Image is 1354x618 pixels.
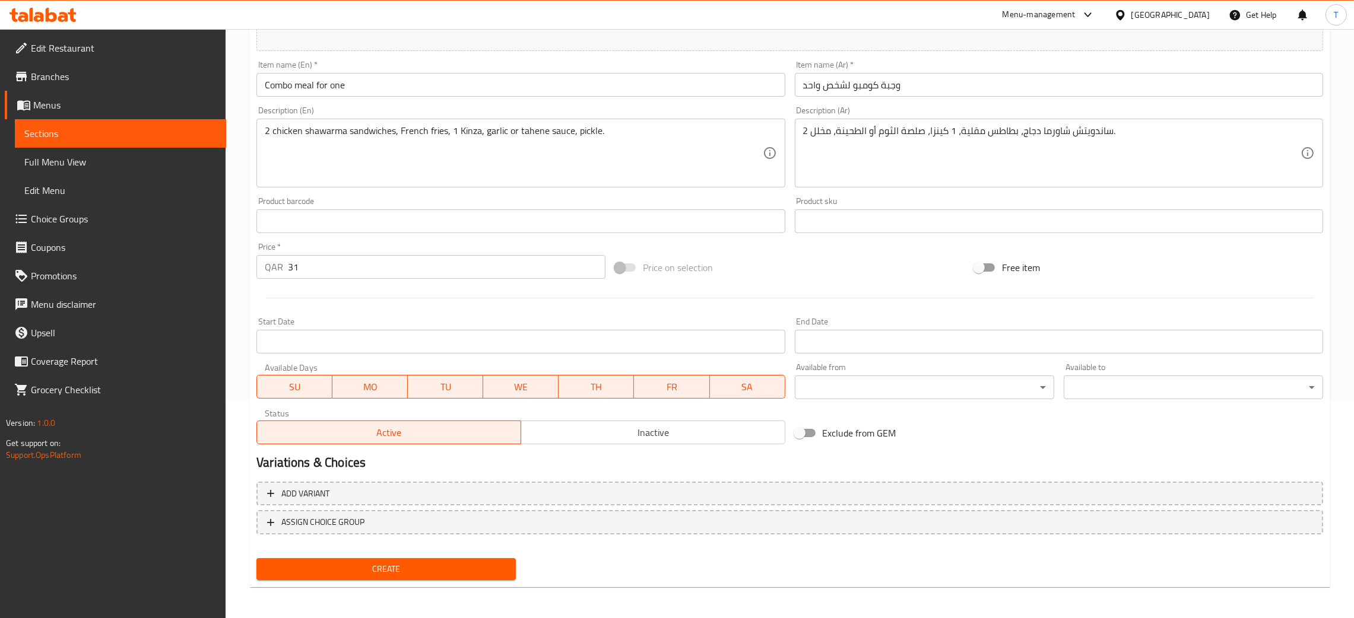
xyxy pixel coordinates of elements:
[337,378,403,396] span: MO
[256,558,516,580] button: Create
[6,447,81,463] a: Support.OpsPlatform
[265,260,283,274] p: QAR
[288,255,605,279] input: Please enter price
[256,421,521,444] button: Active
[332,375,408,399] button: MO
[31,297,217,311] span: Menu disclaimer
[521,421,785,444] button: Inactive
[31,354,217,368] span: Coverage Report
[803,125,1301,181] textarea: 2 ساندويتش شاورما دجاج، بطاطس مقلية، 1 كينزا، صلصة الثوم أو الطحينة، مخلل.
[5,347,226,375] a: Coverage Report
[5,233,226,262] a: Coupons
[795,73,1323,97] input: Enter name Ar
[5,205,226,233] a: Choice Groups
[33,98,217,112] span: Menus
[281,515,364,530] span: ASSIGN CHOICE GROUP
[5,262,226,290] a: Promotions
[15,119,226,148] a: Sections
[31,383,217,397] span: Grocery Checklist
[256,510,1323,534] button: ASSIGN CHOICE GROUP
[643,260,713,275] span: Price on selection
[24,126,217,141] span: Sections
[795,375,1054,399] div: ​
[483,375,559,399] button: WE
[256,73,785,97] input: Enter name En
[281,486,329,501] span: Add variant
[823,426,896,440] span: Exclude from GEM
[262,424,516,441] span: Active
[262,378,328,396] span: SU
[5,62,226,91] a: Branches
[6,415,35,431] span: Version:
[31,212,217,226] span: Choice Groups
[24,155,217,169] span: Full Menu View
[256,482,1323,506] button: Add variant
[408,375,483,399] button: TU
[1003,8,1076,22] div: Menu-management
[1334,8,1338,21] span: T
[559,375,634,399] button: TH
[37,415,55,431] span: 1.0.0
[710,375,785,399] button: SA
[31,240,217,254] span: Coupons
[5,318,226,347] a: Upsell
[265,125,762,181] textarea: 2 chicken shawarma sandwiches, French fries, 1 Kinza, garlic or tahene sauce, pickle.
[563,378,629,396] span: TH
[1002,260,1040,275] span: Free item
[413,378,478,396] span: TU
[526,424,781,441] span: Inactive
[31,69,217,84] span: Branches
[24,183,217,197] span: Edit Menu
[634,375,709,399] button: FR
[31,41,217,55] span: Edit Restaurant
[795,209,1323,233] input: Please enter product sku
[5,375,226,404] a: Grocery Checklist
[266,562,506,576] span: Create
[5,34,226,62] a: Edit Restaurant
[488,378,554,396] span: WE
[31,269,217,283] span: Promotions
[639,378,705,396] span: FR
[1131,8,1210,21] div: [GEOGRAPHIC_DATA]
[6,435,61,451] span: Get support on:
[715,378,781,396] span: SA
[5,91,226,119] a: Menus
[256,454,1323,472] h2: Variations & Choices
[15,148,226,176] a: Full Menu View
[256,375,332,399] button: SU
[1064,375,1323,399] div: ​
[256,209,785,233] input: Please enter product barcode
[15,176,226,205] a: Edit Menu
[31,326,217,340] span: Upsell
[5,290,226,318] a: Menu disclaimer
